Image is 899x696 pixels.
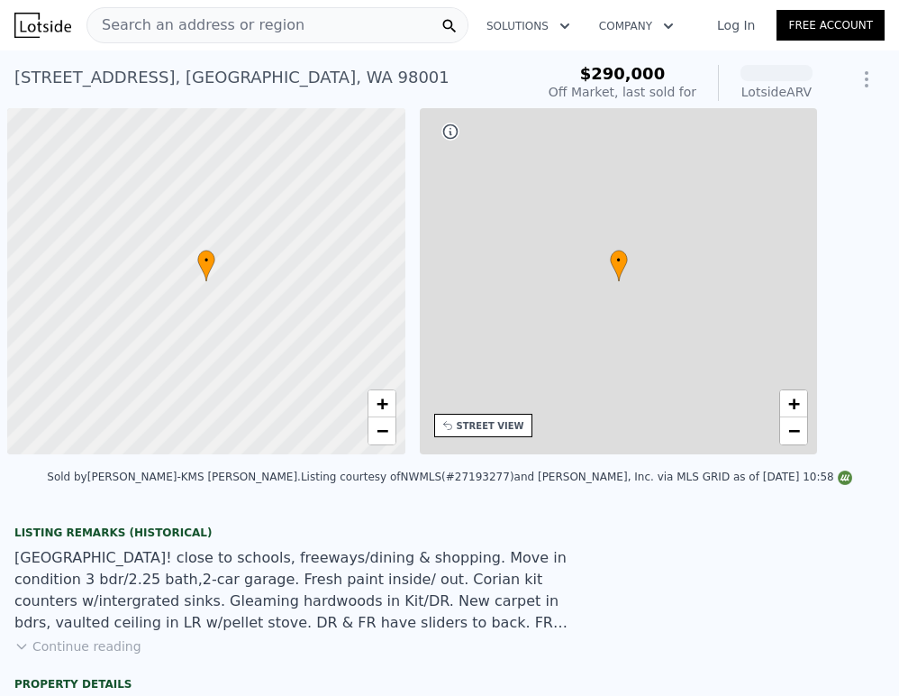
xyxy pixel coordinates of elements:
div: Off Market, last sold for [549,83,696,101]
div: Sold by [PERSON_NAME]-KMS [PERSON_NAME] . [47,471,301,483]
div: • [610,250,628,281]
span: Search an address or region [87,14,304,36]
div: Lotside ARV [740,83,813,101]
div: [GEOGRAPHIC_DATA]! close to schools, freeways/dining & shopping. Move in condition 3 bdr/2.25 bat... [14,547,580,634]
span: • [197,252,215,269]
button: Show Options [849,61,885,97]
div: [STREET_ADDRESS] , [GEOGRAPHIC_DATA] , WA 98001 [14,65,449,90]
a: Zoom out [368,417,395,444]
div: • [197,250,215,281]
div: STREET VIEW [457,419,524,433]
span: $290,000 [580,64,666,83]
button: Continue reading [14,637,141,655]
span: − [788,419,800,442]
a: Free Account [776,10,885,41]
button: Company [585,10,688,42]
a: Zoom out [780,417,807,444]
span: − [376,419,387,442]
span: + [376,392,387,415]
div: Property details [14,677,580,691]
img: Lotside [14,13,71,38]
a: Zoom in [368,390,395,417]
button: Solutions [472,10,585,42]
div: Listing courtesy of NWMLS (#27193277) and [PERSON_NAME], Inc. via MLS GRID as of [DATE] 10:58 [301,471,852,483]
div: Listing Remarks (Historical) [14,526,580,540]
a: Log In [695,16,776,34]
img: NWMLS Logo [838,471,852,485]
a: Zoom in [780,390,807,417]
span: + [788,392,800,415]
span: • [610,252,628,269]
